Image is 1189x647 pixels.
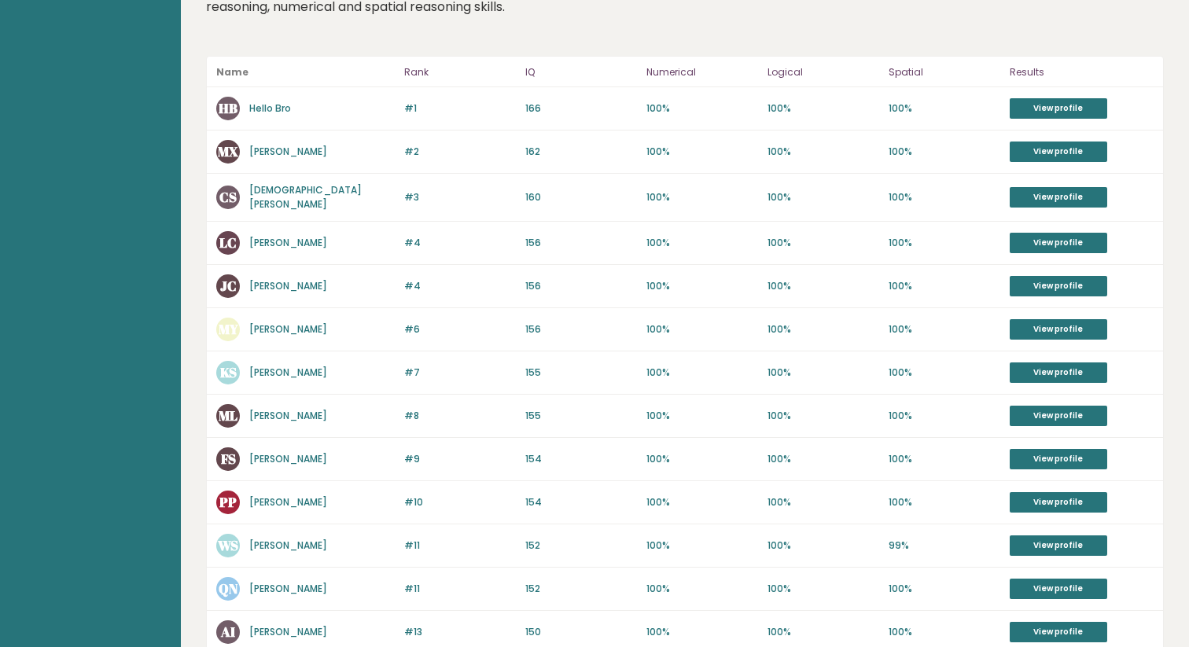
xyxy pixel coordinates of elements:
p: 155 [525,366,637,380]
a: [PERSON_NAME] [249,539,327,552]
p: #10 [404,495,516,509]
text: CS [219,188,237,206]
text: QN [219,579,238,597]
p: 152 [525,582,637,596]
p: 100% [646,279,758,293]
p: 100% [889,101,1000,116]
p: 100% [646,366,758,380]
p: #8 [404,409,516,423]
text: AI [220,623,235,641]
a: [DEMOGRAPHIC_DATA][PERSON_NAME] [249,183,362,211]
a: View profile [1010,362,1107,383]
a: View profile [1010,98,1107,119]
p: 166 [525,101,637,116]
p: 100% [768,495,879,509]
p: 154 [525,495,637,509]
p: 100% [889,366,1000,380]
p: 100% [646,322,758,336]
p: 100% [646,625,758,639]
p: 100% [889,190,1000,204]
p: 156 [525,322,637,336]
text: MY [219,320,239,338]
p: #11 [404,539,516,553]
a: [PERSON_NAME] [249,322,327,336]
a: View profile [1010,579,1107,599]
p: 100% [646,582,758,596]
a: [PERSON_NAME] [249,366,327,379]
a: [PERSON_NAME] [249,582,327,595]
p: 100% [646,101,758,116]
p: 160 [525,190,637,204]
p: 100% [889,236,1000,250]
a: [PERSON_NAME] [249,495,327,509]
a: [PERSON_NAME] [249,409,327,422]
p: Results [1010,63,1154,82]
a: Hello Bro [249,101,291,115]
p: 100% [646,539,758,553]
a: View profile [1010,535,1107,556]
a: View profile [1010,492,1107,513]
a: View profile [1010,449,1107,469]
p: 100% [646,495,758,509]
a: View profile [1010,622,1107,642]
p: 155 [525,409,637,423]
p: 100% [768,452,879,466]
a: View profile [1010,142,1107,162]
p: #6 [404,322,516,336]
p: #2 [404,145,516,159]
p: 100% [889,145,1000,159]
p: 100% [889,279,1000,293]
p: 100% [768,145,879,159]
p: #4 [404,279,516,293]
p: #13 [404,625,516,639]
p: #3 [404,190,516,204]
text: MX [218,142,239,160]
p: 156 [525,279,637,293]
p: 100% [646,452,758,466]
p: 100% [889,409,1000,423]
a: View profile [1010,187,1107,208]
p: 100% [646,145,758,159]
p: 100% [646,409,758,423]
p: 100% [768,625,879,639]
p: 100% [768,539,879,553]
p: IQ [525,63,637,82]
a: View profile [1010,276,1107,296]
p: 100% [889,495,1000,509]
text: WS [217,536,238,554]
a: [PERSON_NAME] [249,236,327,249]
p: 162 [525,145,637,159]
p: 100% [768,101,879,116]
a: View profile [1010,233,1107,253]
p: #11 [404,582,516,596]
p: #9 [404,452,516,466]
a: [PERSON_NAME] [249,279,327,292]
p: 100% [768,279,879,293]
a: [PERSON_NAME] [249,145,327,158]
p: 100% [889,582,1000,596]
p: 100% [768,582,879,596]
text: HB [219,99,237,117]
p: 152 [525,539,637,553]
p: 156 [525,236,637,250]
p: 154 [525,452,637,466]
b: Name [216,65,248,79]
text: KS [220,363,237,381]
a: View profile [1010,319,1107,340]
text: PP [219,493,237,511]
text: FS [221,450,236,468]
a: [PERSON_NAME] [249,452,327,465]
p: 100% [889,625,1000,639]
p: Spatial [889,63,1000,82]
p: 100% [768,190,879,204]
p: Logical [768,63,879,82]
p: 100% [646,190,758,204]
p: #1 [404,101,516,116]
p: 100% [889,322,1000,336]
p: 99% [889,539,1000,553]
text: JC [220,277,237,295]
p: Rank [404,63,516,82]
p: 100% [768,366,879,380]
p: 100% [768,409,879,423]
p: 100% [889,452,1000,466]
